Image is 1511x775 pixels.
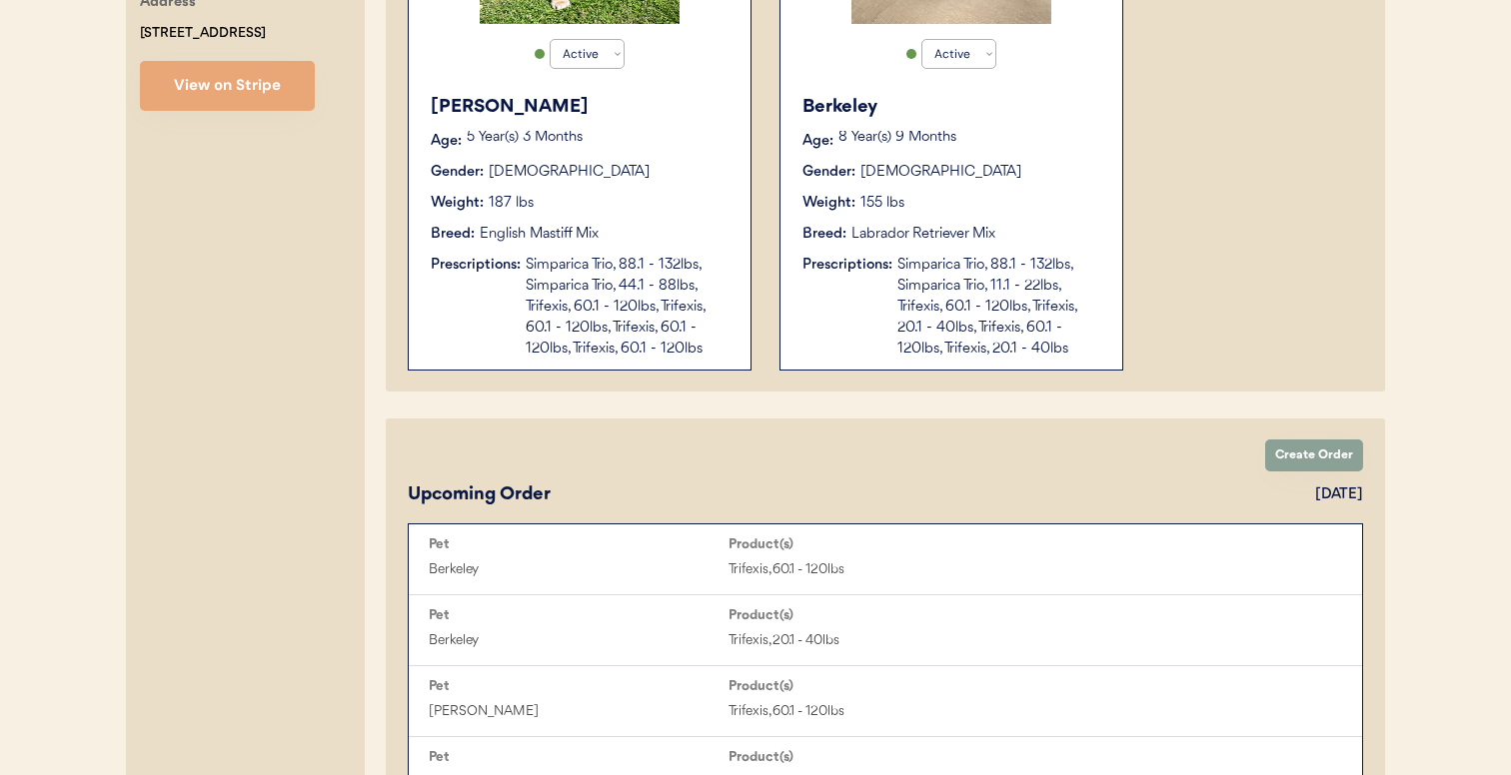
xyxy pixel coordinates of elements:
[729,536,1028,552] div: Product(s)
[860,162,1021,183] div: [DEMOGRAPHIC_DATA]
[838,131,1102,145] p: 8 Year(s) 9 Months
[429,629,729,652] div: Berkeley
[729,629,1028,652] div: Trifexis, 20.1 - 40lbs
[429,607,729,623] div: Pet
[1265,439,1363,471] button: Create Order
[729,558,1028,581] div: Trifexis, 60.1 - 120lbs
[897,255,1102,360] div: Simparica Trio, 88.1 - 132lbs, Simparica Trio, 11.1 - 22lbs, Trifexis, 60.1 - 120lbs, Trifexis, 2...
[802,131,833,152] div: Age:
[802,255,892,276] div: Prescriptions:
[851,224,995,245] div: Labrador Retriever Mix
[429,558,729,581] div: Berkeley
[729,678,1028,694] div: Product(s)
[431,224,475,245] div: Breed:
[140,61,315,111] button: View on Stripe
[431,131,462,152] div: Age:
[429,749,729,765] div: Pet
[467,131,731,145] p: 5 Year(s) 3 Months
[480,224,599,245] div: English Mastiff Mix
[431,94,731,121] div: [PERSON_NAME]
[526,255,731,360] div: Simparica Trio, 88.1 - 132lbs, Simparica Trio, 44.1 - 88lbs, Trifexis, 60.1 - 120lbs, Trifexis, 6...
[408,481,551,508] div: Upcoming Order
[140,22,266,45] div: [STREET_ADDRESS]
[729,749,1028,765] div: Product(s)
[489,162,650,183] div: [DEMOGRAPHIC_DATA]
[489,193,534,214] div: 187 lbs
[431,162,484,183] div: Gender:
[802,224,846,245] div: Breed:
[860,193,904,214] div: 155 lbs
[429,678,729,694] div: Pet
[802,162,855,183] div: Gender:
[1315,484,1363,505] div: [DATE]
[729,607,1028,623] div: Product(s)
[802,94,1102,121] div: Berkeley
[429,536,729,552] div: Pet
[802,193,855,214] div: Weight:
[431,255,521,276] div: Prescriptions:
[429,700,729,723] div: [PERSON_NAME]
[431,193,484,214] div: Weight:
[729,700,1028,723] div: Trifexis, 60.1 - 120lbs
